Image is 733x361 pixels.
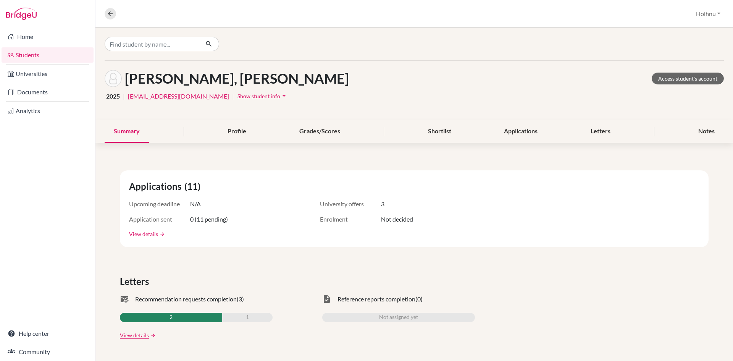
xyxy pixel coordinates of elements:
span: Applications [129,180,184,193]
a: arrow_forward [149,333,156,338]
div: Grades/Scores [290,120,349,143]
span: N/A [190,199,201,209]
span: 1 [246,313,249,322]
a: Students [2,47,94,63]
span: task [322,295,331,304]
span: Not assigned yet [379,313,418,322]
a: [EMAIL_ADDRESS][DOMAIN_NAME] [128,92,229,101]
div: Applications [495,120,547,143]
span: Application sent [129,215,190,224]
span: 0 (11 pending) [190,215,228,224]
span: 2025 [106,92,120,101]
a: Analytics [2,103,94,118]
div: Profile [218,120,255,143]
img: TZU-HSIEN WANG's avatar [105,70,122,87]
span: University offers [320,199,381,209]
span: (0) [415,295,423,304]
div: Summary [105,120,149,143]
div: Letters [581,120,620,143]
button: Show student infoarrow_drop_down [237,90,288,102]
a: Access student's account [652,73,724,84]
span: Letters [120,275,152,288]
span: mark_email_read [120,295,129,304]
span: Reference reports completion [337,295,415,304]
input: Find student by name... [105,37,199,51]
span: | [232,92,234,101]
a: Home [2,29,94,44]
span: (3) [237,295,244,304]
div: Notes [689,120,724,143]
span: | [123,92,125,101]
span: Show student info [237,93,280,99]
button: Hoihnu [693,6,724,21]
a: Universities [2,66,94,81]
span: Recommendation requests completion [135,295,237,304]
span: (11) [184,180,203,193]
div: Shortlist [419,120,460,143]
a: View details [120,331,149,339]
span: Enrolment [320,215,381,224]
span: Upcoming deadline [129,199,190,209]
span: Not decided [381,215,413,224]
a: Help center [2,326,94,341]
a: Documents [2,84,94,100]
span: 2 [170,313,173,322]
span: 3 [381,199,384,209]
i: arrow_drop_down [280,92,288,100]
h1: [PERSON_NAME], [PERSON_NAME] [125,70,349,87]
a: View details [129,230,158,238]
img: Bridge-U [6,8,37,20]
a: arrow_forward [158,231,165,237]
a: Community [2,344,94,359]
